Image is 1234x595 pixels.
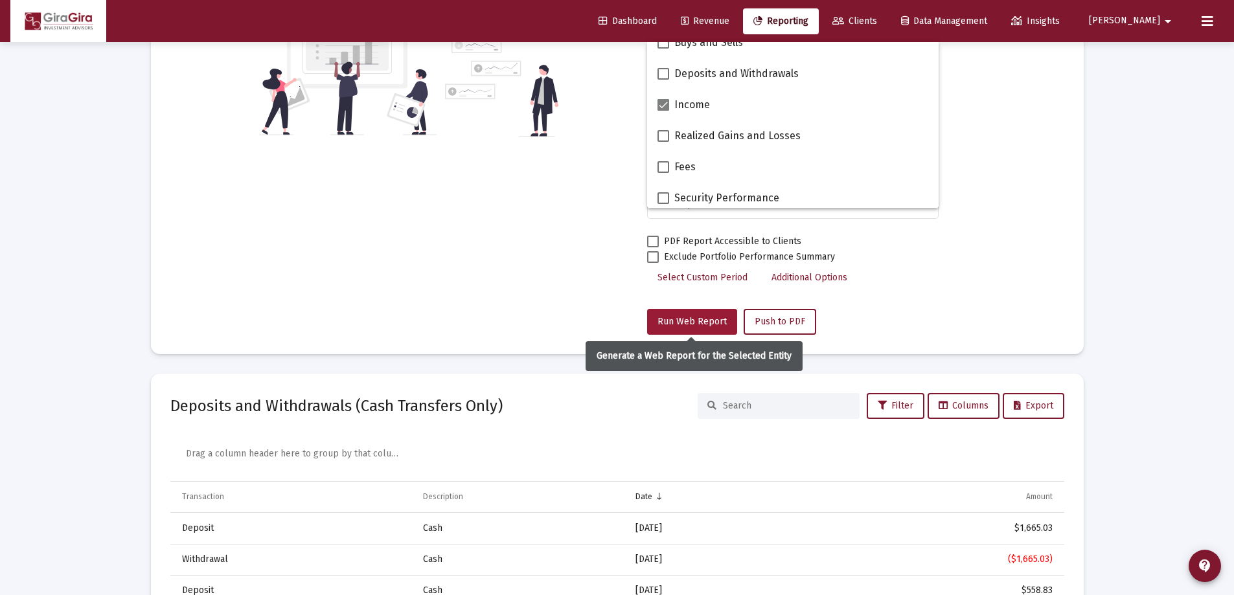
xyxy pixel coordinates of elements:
[626,544,788,575] td: [DATE]
[1197,558,1213,574] mat-icon: contact_support
[787,482,1064,513] td: Column Amount
[928,393,1000,419] button: Columns
[674,97,710,113] span: Income
[743,8,819,34] a: Reporting
[626,482,788,513] td: Column Date
[1003,393,1064,419] button: Export
[878,400,913,411] span: Filter
[1160,8,1176,34] mat-icon: arrow_drop_down
[771,272,847,283] span: Additional Options
[588,8,667,34] a: Dashboard
[170,544,415,575] td: Withdrawal
[657,316,727,327] span: Run Web Report
[822,8,887,34] a: Clients
[414,482,626,513] td: Column Description
[674,35,743,51] span: Buys and Sells
[674,66,799,82] span: Deposits and Withdrawals
[664,249,835,265] span: Exclude Portfolio Performance Summary
[1014,400,1053,411] span: Export
[670,8,740,34] a: Revenue
[170,482,415,513] td: Column Transaction
[796,553,1052,566] div: ($1,665.03)
[1026,491,1053,502] div: Amount
[170,396,503,416] h2: Deposits and Withdrawals (Cash Transfers Only)
[414,513,626,544] td: Cash
[182,491,224,502] div: Transaction
[170,513,415,544] td: Deposit
[664,234,801,249] span: PDF Report Accessible to Clients
[20,8,97,34] img: Dashboard
[635,491,652,502] div: Date
[259,8,437,137] img: reporting
[674,128,801,144] span: Realized Gains and Losses
[626,513,788,544] td: [DATE]
[674,159,696,175] span: Fees
[867,393,924,419] button: Filter
[414,544,626,575] td: Cash
[1089,16,1160,27] span: [PERSON_NAME]
[1073,8,1191,34] button: [PERSON_NAME]
[1001,8,1070,34] a: Insights
[901,16,987,27] span: Data Management
[939,400,988,411] span: Columns
[423,491,463,502] div: Description
[891,8,998,34] a: Data Management
[657,272,748,283] span: Select Custom Period
[753,16,808,27] span: Reporting
[186,443,398,465] div: Drag a column header here to group by that column
[674,190,779,206] span: Security Performance
[599,16,657,27] span: Dashboard
[723,400,850,411] input: Search
[1011,16,1060,27] span: Insights
[647,309,737,335] button: Run Web Report
[755,316,805,327] span: Push to PDF
[796,522,1052,535] div: $1,665.03
[681,16,729,27] span: Revenue
[445,38,558,137] img: reporting-alt
[744,309,816,335] button: Push to PDF
[832,16,877,27] span: Clients
[186,432,1055,481] div: Data grid toolbar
